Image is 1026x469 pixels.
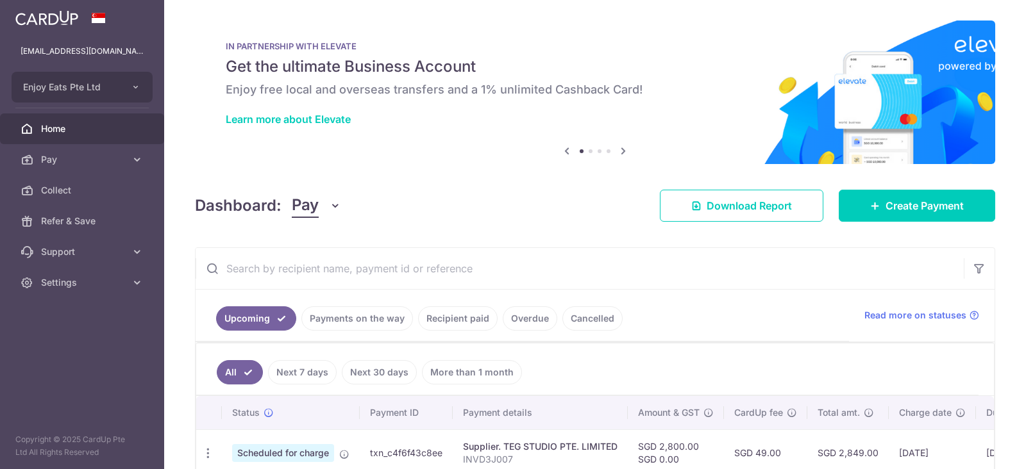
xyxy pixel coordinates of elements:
p: INVD3J007 [463,453,618,466]
a: Cancelled [562,306,623,331]
span: Enjoy Eats Pte Ltd [23,81,118,94]
span: Scheduled for charge [232,444,334,462]
span: Home [41,122,126,135]
th: Payment details [453,396,628,429]
p: [EMAIL_ADDRESS][DOMAIN_NAME] [21,45,144,58]
span: Settings [41,276,126,289]
span: Create Payment [886,198,964,213]
span: Due date [986,406,1025,419]
div: Supplier. TEG STUDIO PTE. LIMITED [463,440,618,453]
img: Renovation banner [195,21,995,164]
span: Status [232,406,260,419]
a: Next 30 days [342,360,417,384]
span: Download Report [707,198,792,213]
a: More than 1 month [422,360,522,384]
a: All [217,360,263,384]
button: Pay [292,193,341,218]
a: Recipient paid [418,306,498,331]
button: Enjoy Eats Pte Ltd [12,72,153,103]
span: Amount & GST [638,406,700,419]
span: Total amt. [818,406,860,419]
h4: Dashboard: [195,194,282,217]
p: IN PARTNERSHIP WITH ELEVATE [226,41,964,51]
a: Payments on the way [301,306,413,331]
span: Pay [41,153,126,166]
a: Create Payment [839,190,995,222]
a: Read more on statuses [864,309,979,322]
span: Pay [292,193,319,218]
span: Support [41,245,126,258]
span: Charge date [899,406,952,419]
input: Search by recipient name, payment id or reference [196,248,964,289]
a: Next 7 days [268,360,337,384]
a: Upcoming [216,306,296,331]
th: Payment ID [360,396,453,429]
span: CardUp fee [734,406,783,419]
a: Download Report [660,190,823,222]
a: Learn more about Elevate [226,113,351,126]
span: Collect [41,184,126,197]
span: Read more on statuses [864,309,966,322]
img: CardUp [15,10,78,26]
a: Overdue [503,306,557,331]
iframe: Opens a widget where you can find more information [944,431,1013,463]
h5: Get the ultimate Business Account [226,56,964,77]
span: Refer & Save [41,215,126,227]
h6: Enjoy free local and overseas transfers and a 1% unlimited Cashback Card! [226,82,964,97]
